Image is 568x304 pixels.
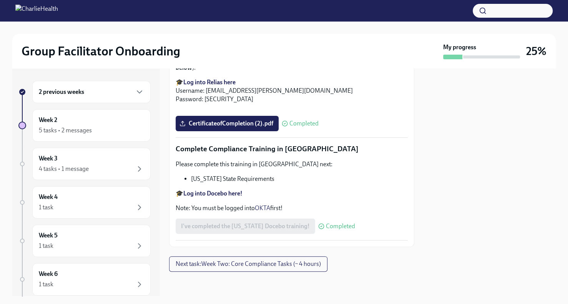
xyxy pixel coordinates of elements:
[39,231,58,240] h6: Week 5
[255,204,270,212] a: OKTA
[18,148,151,180] a: Week 34 tasks • 1 message
[39,242,53,250] div: 1 task
[39,280,53,289] div: 1 task
[176,116,279,131] label: CertificateofCompletion (2).pdf
[39,203,53,212] div: 1 task
[18,225,151,257] a: Week 51 task
[176,189,408,198] p: 🎓
[176,160,408,169] p: Please complete this training in [GEOGRAPHIC_DATA] next:
[181,120,273,127] span: CertificateofCompletion (2).pdf
[183,79,236,86] a: Log into Relias here
[32,81,151,103] div: 2 previous weeks
[18,263,151,296] a: Week 61 task
[191,175,408,183] li: [US_STATE] State Requirements
[183,190,242,197] a: Log into Docebo here!
[326,223,355,229] span: Completed
[39,88,84,96] h6: 2 previous weeks
[169,256,327,272] button: Next task:Week Two: Core Compliance Tasks (~ 4 hours)
[18,109,151,142] a: Week 25 tasks • 2 messages
[39,165,89,173] div: 4 tasks • 1 message
[18,186,151,219] a: Week 41 task
[526,44,546,58] h3: 25%
[39,126,92,135] div: 5 tasks • 2 messages
[22,43,180,59] h2: Group Facilitator Onboarding
[443,43,476,52] strong: My progress
[176,78,408,104] p: 🎓 Username: [EMAIL_ADDRESS][PERSON_NAME][DOMAIN_NAME] Password: [SECURITY_DATA]
[39,270,58,278] h6: Week 6
[176,260,321,268] span: Next task : Week Two: Core Compliance Tasks (~ 4 hours)
[289,120,319,127] span: Completed
[176,144,408,154] p: Complete Compliance Training in [GEOGRAPHIC_DATA]
[39,193,58,201] h6: Week 4
[176,204,408,212] p: Note: You must be logged into first!
[39,116,57,124] h6: Week 2
[39,154,58,163] h6: Week 3
[15,5,58,17] img: CharlieHealth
